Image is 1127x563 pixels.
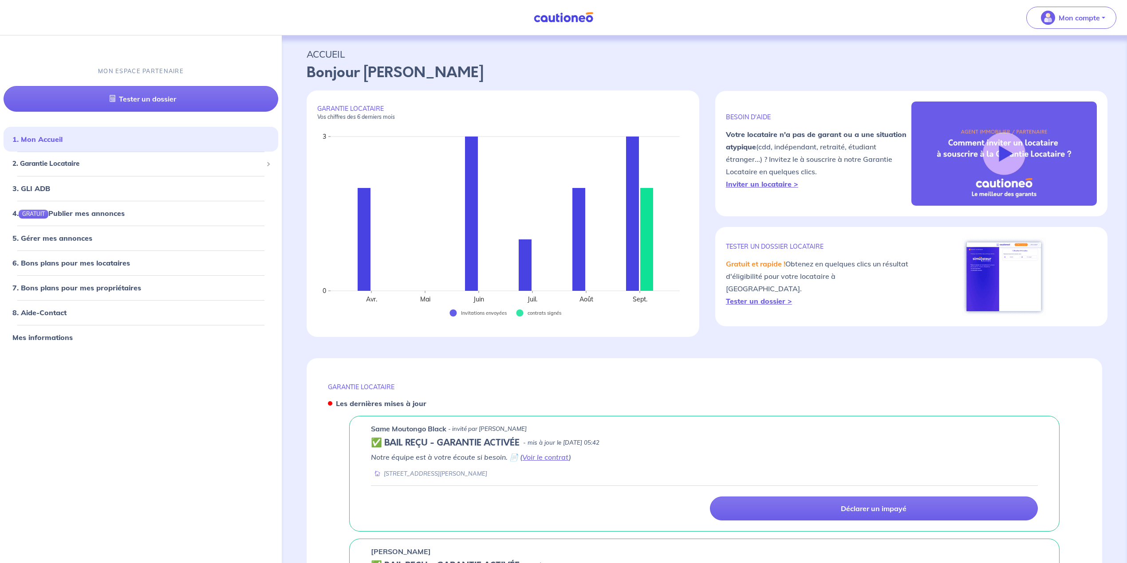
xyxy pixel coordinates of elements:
div: 3. GLI ADB [4,180,278,197]
div: 5. Gérer mes annonces [4,229,278,247]
p: - mis à jour le [DATE] 05:42 [523,438,599,447]
span: 2. Garantie Locataire [12,159,263,169]
p: GARANTIE LOCATAIRE [317,105,689,121]
text: Sept. [633,295,647,303]
button: illu_account_valid_menu.svgMon compte [1026,7,1116,29]
p: Bonjour [PERSON_NAME] [307,62,1102,83]
text: Juil. [527,295,537,303]
img: Cautioneo [530,12,597,23]
em: Vos chiffres des 6 derniers mois [317,113,395,120]
a: 4.GRATUITPublier mes annonces [12,209,125,218]
text: Avr. [366,295,377,303]
text: 0 [323,287,326,295]
a: Mes informations [12,333,73,342]
p: Obtenez en quelques clics un résultat d'éligibilité pour votre locataire à [GEOGRAPHIC_DATA]. [726,258,911,307]
h5: ✅ BAIL REÇU - GARANTIE ACTIVÉE [371,438,520,448]
em: Notre équipe est à votre écoute si besoin. 📄 ( ) [371,453,571,461]
text: Août [579,295,593,303]
p: (cdd, indépendant, retraité, étudiant étranger...) ? Invitez le à souscrire à notre Garantie Loca... [726,128,911,190]
p: TESTER un dossier locataire [726,242,911,250]
a: 7. Bons plans pour mes propriétaires [12,283,141,292]
div: 1. Mon Accueil [4,130,278,148]
p: ACCUEIL [307,46,1102,62]
strong: Les dernières mises à jour [336,399,426,408]
div: state: CONTRACT-VALIDATED, Context: IN-MANAGEMENT,IN-MANAGEMENT [371,438,1038,448]
a: 1. Mon Accueil [12,135,63,144]
a: 6. Bons plans pour mes locataires [12,258,130,267]
text: Mai [420,295,430,303]
text: Juin [473,295,484,303]
div: 4.GRATUITPublier mes annonces [4,204,278,222]
p: Same Moutongo Black [371,423,446,434]
a: Voir le contrat [522,453,569,461]
a: Tester un dossier > [726,297,792,305]
a: 8. Aide-Contact [12,308,67,317]
div: 2. Garantie Locataire [4,155,278,172]
img: video-gli-new-none.jpg [911,102,1097,206]
a: Inviter un locataire > [726,180,798,188]
img: illu_account_valid_menu.svg [1041,11,1055,25]
p: MON ESPACE PARTENAIRE [98,67,184,75]
a: Déclarer un impayé [710,497,1038,520]
p: GARANTIE LOCATAIRE [328,383,1081,391]
div: [STREET_ADDRESS][PERSON_NAME] [371,469,487,478]
p: [PERSON_NAME] [371,546,431,557]
a: 5. Gérer mes annonces [12,234,92,242]
p: Mon compte [1059,12,1100,23]
div: 8. Aide-Contact [4,304,278,321]
p: BESOIN D'AIDE [726,113,911,121]
p: - invité par [PERSON_NAME] [448,425,527,434]
text: 3 [323,133,326,141]
div: 7. Bons plans pour mes propriétaires [4,279,278,297]
a: Tester un dossier [4,86,278,112]
div: Mes informations [4,328,278,346]
div: 6. Bons plans pour mes locataires [4,254,278,272]
a: 3. GLI ADB [12,184,50,193]
img: simulateur.png [962,238,1046,316]
p: Déclarer un impayé [841,504,906,513]
strong: Votre locataire n'a pas de garant ou a une situation atypique [726,130,906,151]
em: Gratuit et rapide ! [726,259,785,268]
